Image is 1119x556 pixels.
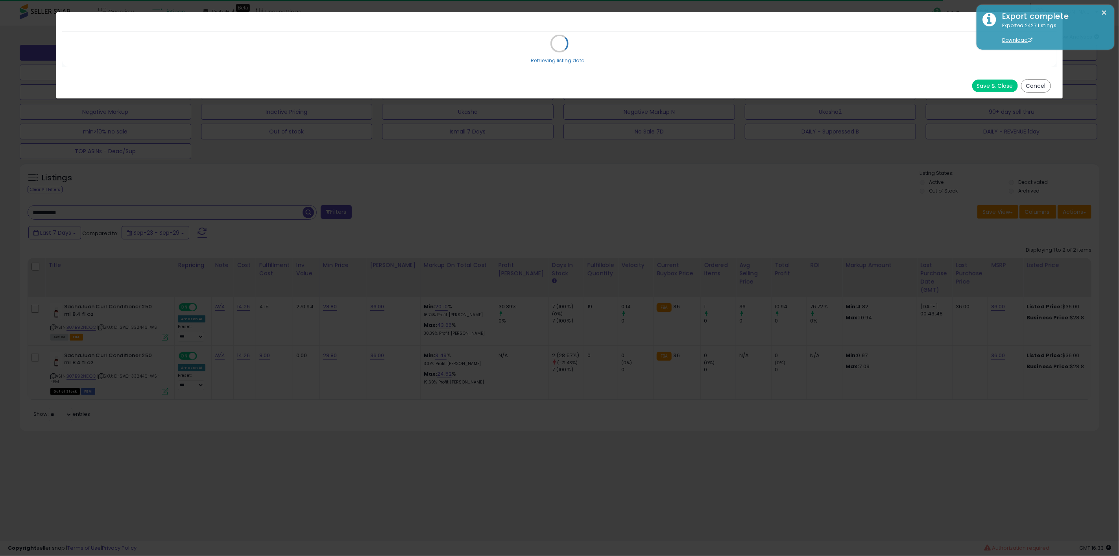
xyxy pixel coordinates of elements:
button: Cancel [1021,79,1051,93]
div: Retrieving listing data... [531,57,588,64]
div: Export complete [996,11,1108,22]
a: Download [1002,37,1033,43]
button: × [1101,8,1108,18]
button: Save & Close [972,80,1018,92]
div: Exported 2427 listings. [996,22,1108,44]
